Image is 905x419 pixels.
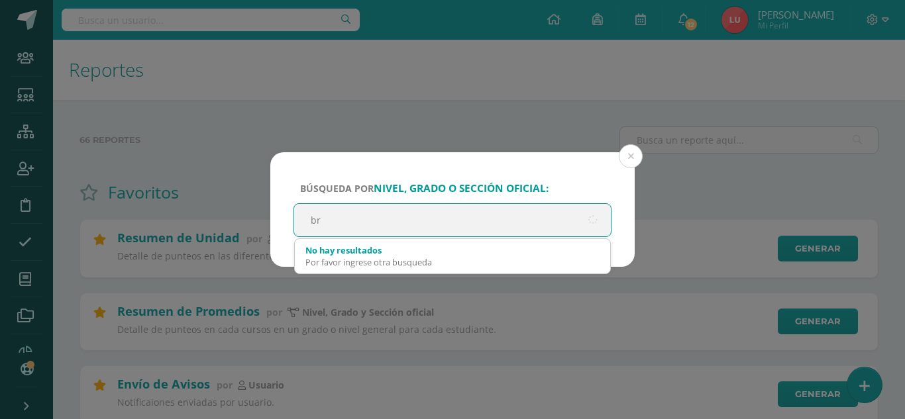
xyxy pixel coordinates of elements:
[374,181,549,195] strong: nivel, grado o sección oficial:
[294,204,611,236] input: ej. Primero primaria, etc.
[305,256,600,268] div: Por favor ingrese otra busqueda
[305,244,600,256] div: No hay resultados
[300,182,549,195] span: Búsqueda por
[619,144,643,168] button: Close (Esc)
